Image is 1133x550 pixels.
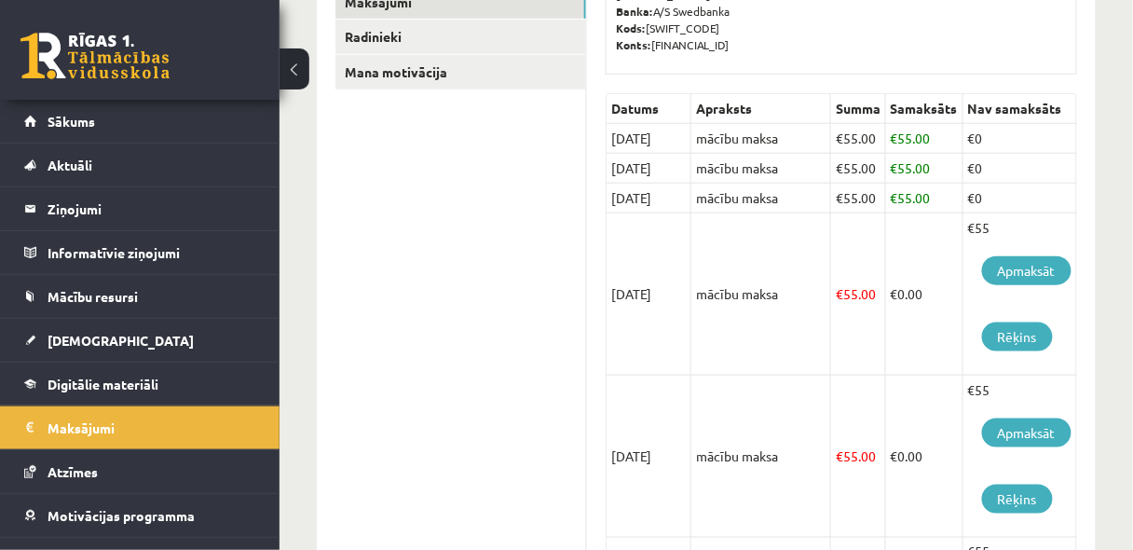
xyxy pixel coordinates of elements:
[963,124,1077,154] td: €0
[24,319,256,362] a: [DEMOGRAPHIC_DATA]
[616,21,646,35] b: Kods:
[963,154,1077,184] td: €0
[607,213,691,376] td: [DATE]
[891,447,898,464] span: €
[886,213,963,376] td: 0.00
[48,113,95,130] span: Sākums
[616,4,653,19] b: Banka:
[24,187,256,230] a: Ziņojumi
[24,363,256,406] a: Digitālie materiāli
[891,130,898,146] span: €
[982,323,1053,351] a: Rēķins
[831,124,886,154] td: 55.00
[886,184,963,213] td: 55.00
[891,285,898,302] span: €
[836,285,843,302] span: €
[963,94,1077,124] th: Nav samaksāts
[48,406,256,449] legend: Maksājumi
[607,124,691,154] td: [DATE]
[891,189,898,206] span: €
[831,213,886,376] td: 55.00
[24,275,256,318] a: Mācību resursi
[891,159,898,176] span: €
[831,184,886,213] td: 55.00
[48,507,195,524] span: Motivācijas programma
[836,159,843,176] span: €
[616,37,651,52] b: Konts:
[963,376,1077,538] td: €55
[691,94,831,124] th: Apraksts
[48,332,194,349] span: [DEMOGRAPHIC_DATA]
[963,184,1077,213] td: €0
[982,256,1072,285] a: Apmaksāt
[24,406,256,449] a: Maksājumi
[24,100,256,143] a: Sākums
[24,144,256,186] a: Aktuāli
[691,376,831,538] td: mācību maksa
[335,55,586,89] a: Mana motivācija
[607,376,691,538] td: [DATE]
[607,94,691,124] th: Datums
[963,213,1077,376] td: €55
[982,485,1053,514] a: Rēķins
[24,494,256,537] a: Motivācijas programma
[691,124,831,154] td: mācību maksa
[831,94,886,124] th: Summa
[886,94,963,124] th: Samaksāts
[886,376,963,538] td: 0.00
[836,189,843,206] span: €
[982,419,1072,447] a: Apmaksāt
[24,450,256,493] a: Atzīmes
[836,447,843,464] span: €
[20,33,170,79] a: Rīgas 1. Tālmācības vidusskola
[24,231,256,274] a: Informatīvie ziņojumi
[48,463,98,480] span: Atzīmes
[48,231,256,274] legend: Informatīvie ziņojumi
[48,376,158,392] span: Digitālie materiāli
[48,187,256,230] legend: Ziņojumi
[691,184,831,213] td: mācību maksa
[691,154,831,184] td: mācību maksa
[48,157,92,173] span: Aktuāli
[691,213,831,376] td: mācību maksa
[886,124,963,154] td: 55.00
[335,20,586,54] a: Radinieki
[836,130,843,146] span: €
[607,154,691,184] td: [DATE]
[886,154,963,184] td: 55.00
[831,376,886,538] td: 55.00
[607,184,691,213] td: [DATE]
[831,154,886,184] td: 55.00
[48,288,138,305] span: Mācību resursi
